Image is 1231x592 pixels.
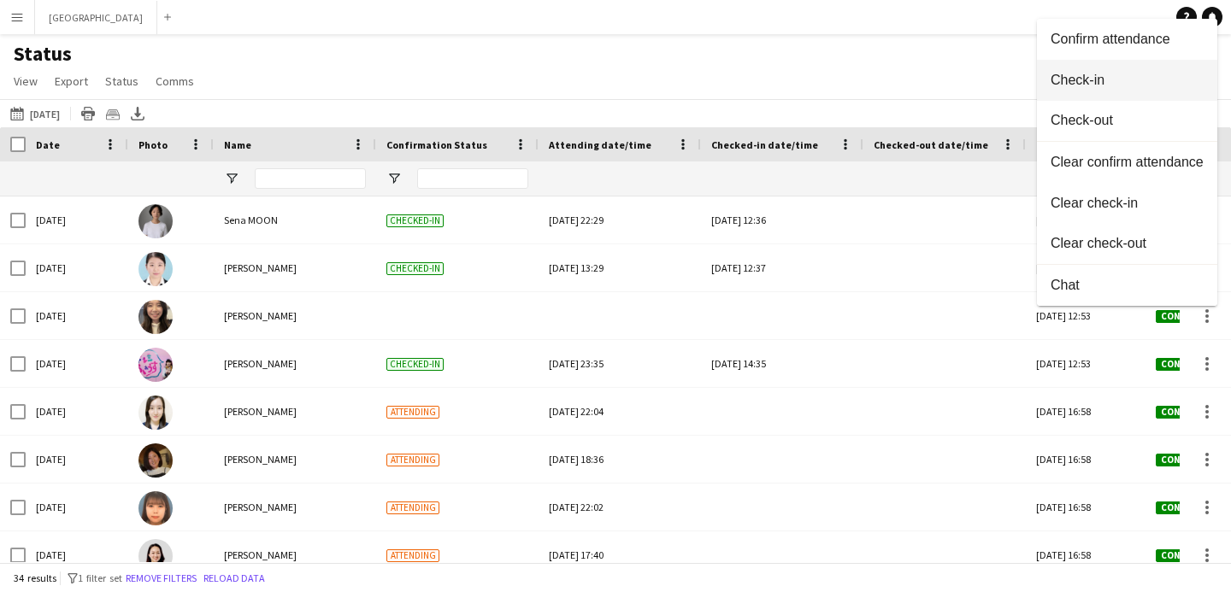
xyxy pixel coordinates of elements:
[1051,236,1204,251] span: Clear check-out
[1051,113,1204,128] span: Check-out
[1037,183,1217,224] button: Clear check-in
[1037,101,1217,142] button: Check-out
[1051,196,1204,211] span: Clear check-in
[1037,224,1217,265] button: Clear check-out
[1051,155,1204,170] span: Clear confirm attendance
[1037,265,1217,306] button: Chat
[1037,19,1217,60] button: Confirm attendance
[1037,60,1217,101] button: Check-in
[1051,32,1204,47] span: Confirm attendance
[1051,73,1204,88] span: Check-in
[1051,278,1204,293] span: Chat
[1037,142,1217,183] button: Clear confirm attendance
